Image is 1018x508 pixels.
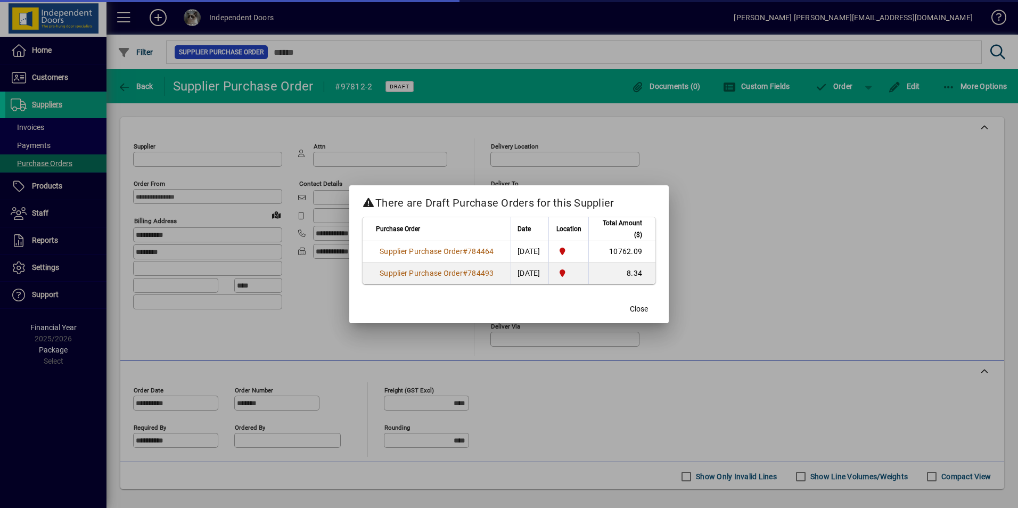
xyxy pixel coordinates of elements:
button: Close [622,300,656,319]
span: Supplier Purchase Order [380,269,463,277]
span: Supplier Purchase Order [380,247,463,256]
td: [DATE] [511,263,548,284]
td: [DATE] [511,241,548,263]
td: 8.34 [588,263,655,284]
span: 784493 [467,269,494,277]
span: Date [518,223,531,235]
a: Supplier Purchase Order#784464 [376,245,498,257]
span: Purchase Order [376,223,420,235]
span: # [463,269,467,277]
span: Total Amount ($) [595,217,642,241]
span: Close [630,304,648,315]
span: # [463,247,467,256]
span: 784464 [467,247,494,256]
h2: There are Draft Purchase Orders for this Supplier [349,185,669,216]
span: Christchurch [555,267,582,279]
span: Christchurch [555,245,582,257]
span: Location [556,223,581,235]
td: 10762.09 [588,241,655,263]
a: Supplier Purchase Order#784493 [376,267,498,279]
